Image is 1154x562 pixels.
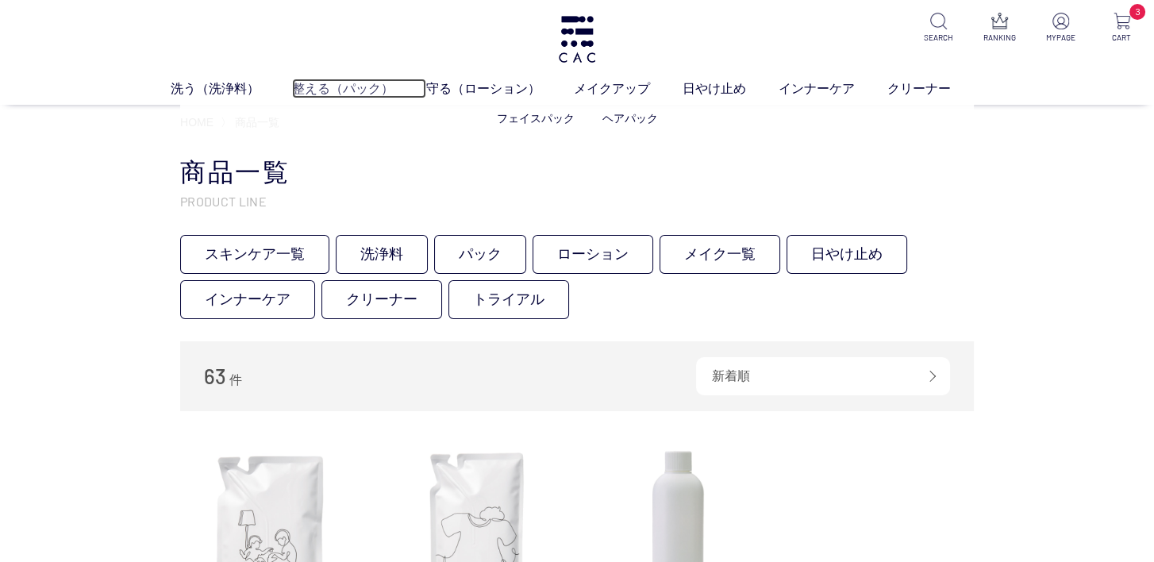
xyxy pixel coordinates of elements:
[660,235,780,274] a: メイク一覧
[448,280,569,319] a: トライアル
[1102,32,1141,44] p: CART
[919,13,958,44] a: SEARCH
[980,13,1019,44] a: RANKING
[180,156,974,190] h1: 商品一覧
[271,79,284,91] img: webicon_green.png
[1129,4,1145,20] span: 3
[229,373,242,387] span: 件
[602,112,658,125] a: ヘアパック
[980,32,1019,44] p: RANKING
[696,357,950,395] div: 新着順
[573,79,682,98] a: メイクアップ
[180,193,974,210] p: PRODUCT LINE
[1041,32,1080,44] p: MYPAGE
[887,79,983,98] a: クリーナー
[1041,13,1080,44] a: MYPAGE
[204,364,226,388] span: 63
[787,235,907,274] a: 日やけ止め
[683,79,779,98] a: 日やけ止め
[919,32,958,44] p: SEARCH
[171,79,292,98] a: 洗う（洗浄料）
[1102,13,1141,44] a: 3 CART
[556,16,598,63] img: logo
[426,79,573,98] a: 守る（ローション）
[533,235,653,274] a: ローション
[434,235,526,274] a: パック
[497,112,575,125] a: フェイスパック
[180,280,315,319] a: インナーケア
[321,280,442,319] a: クリーナー
[292,79,426,98] a: 整える（パック）
[779,79,887,98] a: インナーケア
[336,235,428,274] a: 洗浄料
[180,235,329,274] a: スキンケア一覧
